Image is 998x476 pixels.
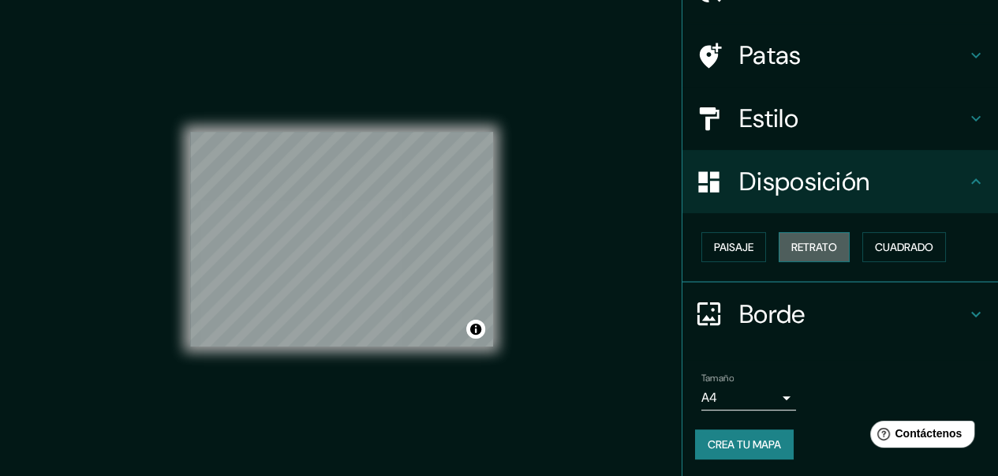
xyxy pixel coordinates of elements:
[858,414,981,459] iframe: Lanzador de widgets de ayuda
[714,240,753,254] font: Paisaje
[739,39,802,72] font: Patas
[875,240,933,254] font: Cuadrado
[695,429,794,459] button: Crea tu mapa
[739,165,869,198] font: Disposición
[682,150,998,213] div: Disposición
[739,298,806,331] font: Borde
[862,232,946,262] button: Cuadrado
[190,132,493,347] canvas: Mapa
[701,385,796,410] div: A4
[682,283,998,346] div: Borde
[682,87,998,150] div: Estilo
[682,24,998,87] div: Patas
[701,372,734,384] font: Tamaño
[466,320,485,339] button: Activar o desactivar atribución
[791,240,837,254] font: Retrato
[708,437,781,452] font: Crea tu mapa
[739,102,798,135] font: Estilo
[779,232,850,262] button: Retrato
[701,389,717,406] font: A4
[701,232,766,262] button: Paisaje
